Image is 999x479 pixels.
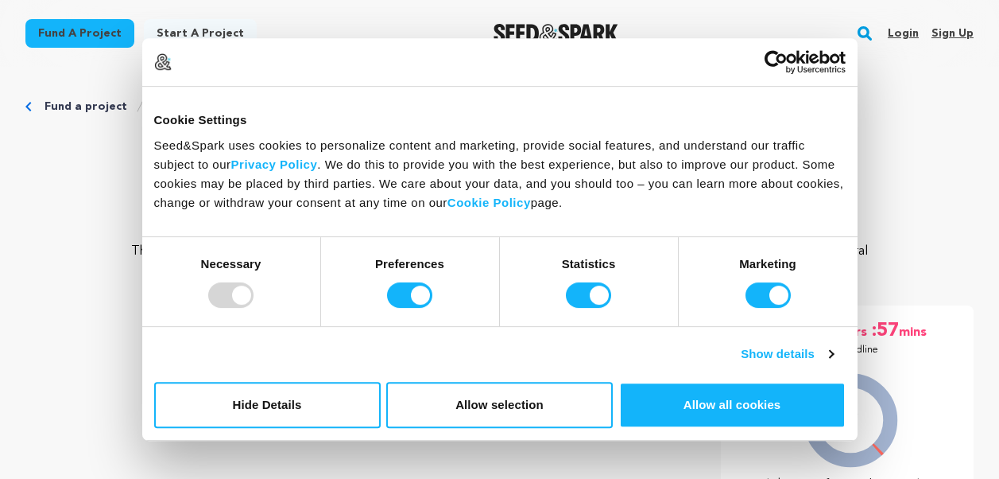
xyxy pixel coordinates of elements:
[25,19,134,48] a: Fund a project
[562,257,616,271] strong: Statistics
[899,318,930,344] span: mins
[739,257,796,271] strong: Marketing
[25,191,974,210] p: [GEOGRAPHIC_DATA], [US_STATE] | Film Feature
[45,99,127,115] a: Fund a project
[870,318,899,344] span: :57
[931,21,974,46] a: Sign up
[154,53,172,71] img: logo
[386,382,613,428] button: Allow selection
[154,382,381,428] button: Hide Details
[231,158,318,171] a: Privacy Policy
[494,24,618,43] img: Seed&Spark Logo Dark Mode
[25,140,974,178] p: The Art of Sweeping Under The Rug
[848,318,870,344] span: hrs
[120,242,878,280] p: The Art Of Sweeping Under The Rug presents vignettes focusing on societal apathy, [DEMOGRAPHIC_DA...
[25,210,974,229] p: Thriller, Drama
[707,50,846,74] a: Usercentrics Cookiebot - opens in a new window
[154,111,846,130] div: Cookie Settings
[375,257,444,271] strong: Preferences
[25,99,974,115] div: Breadcrumb
[741,345,833,364] a: Show details
[888,21,919,46] a: Login
[201,257,261,271] strong: Necessary
[144,19,257,48] a: Start a project
[154,136,846,212] div: Seed&Spark uses cookies to personalize content and marketing, provide social features, and unders...
[447,196,531,209] a: Cookie Policy
[494,24,618,43] a: Seed&Spark Homepage
[619,382,846,428] button: Allow all cookies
